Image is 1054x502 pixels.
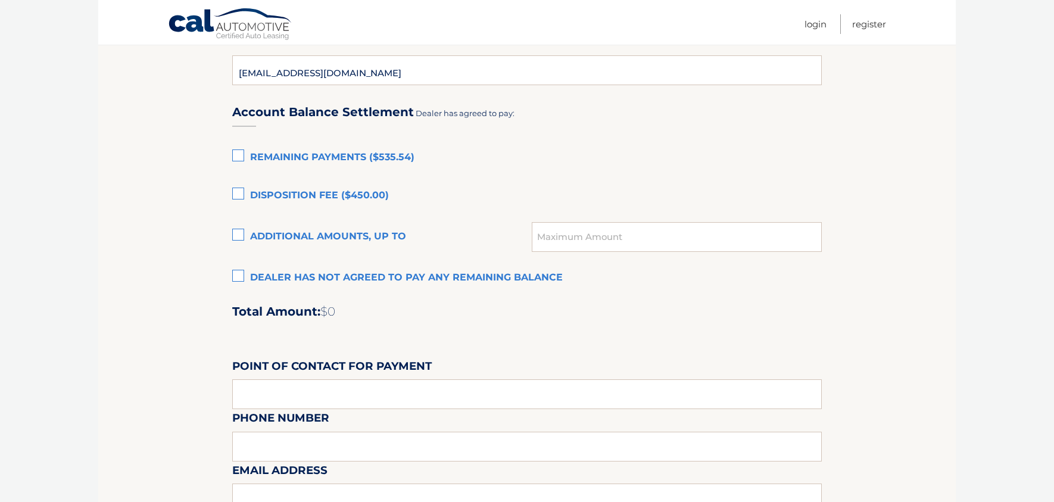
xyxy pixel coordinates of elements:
span: Dealer has agreed to pay: [416,108,514,118]
span: $0 [320,304,335,319]
a: Login [804,14,827,34]
label: Disposition Fee ($450.00) [232,184,822,208]
a: Register [852,14,886,34]
label: Additional amounts, up to [232,225,532,249]
label: Dealer has not agreed to pay any remaining balance [232,266,822,290]
label: Email Address [232,462,328,484]
label: Remaining Payments ($535.54) [232,146,822,170]
h3: Account Balance Settlement [232,105,414,120]
label: Point of Contact for Payment [232,357,432,379]
a: Cal Automotive [168,8,293,42]
input: Maximum Amount [532,222,822,252]
h2: Total Amount: [232,304,822,319]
